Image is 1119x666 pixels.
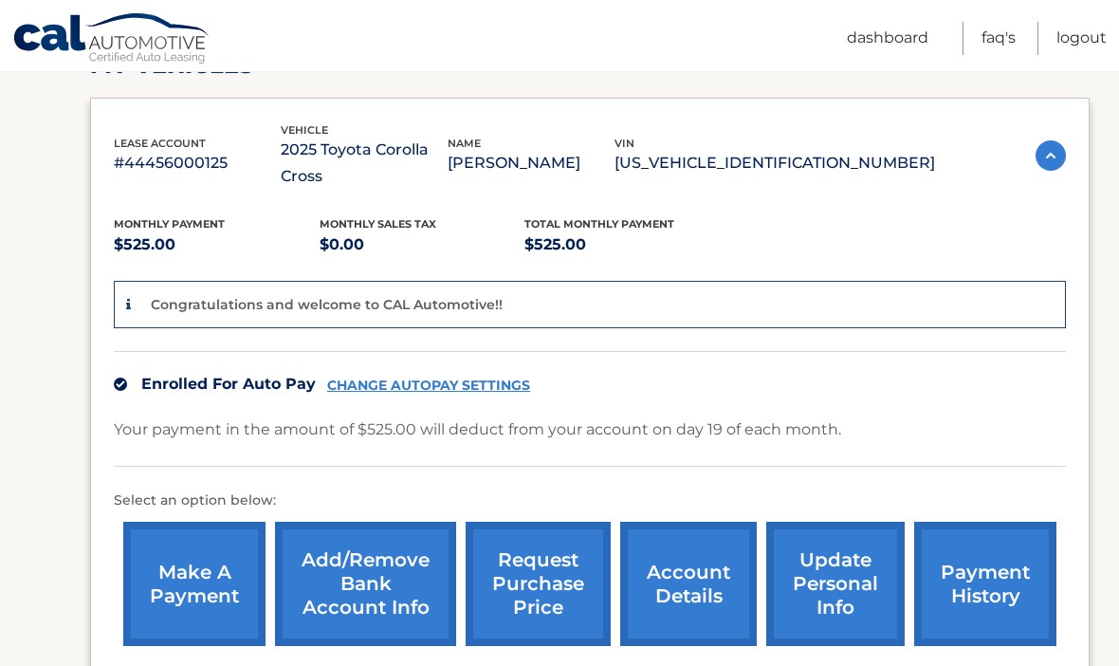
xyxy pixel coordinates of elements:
[12,12,211,67] a: Cal Automotive
[141,375,316,393] span: Enrolled For Auto Pay
[114,416,841,443] p: Your payment in the amount of $525.00 will deduct from your account on day 19 of each month.
[114,217,225,231] span: Monthly Payment
[448,150,615,176] p: [PERSON_NAME]
[981,22,1016,55] a: FAQ's
[114,231,320,258] p: $525.00
[615,137,634,150] span: vin
[281,123,328,137] span: vehicle
[1036,140,1066,171] img: accordion-active.svg
[1056,22,1107,55] a: Logout
[524,231,730,258] p: $525.00
[320,231,525,258] p: $0.00
[123,522,266,646] a: make a payment
[114,137,206,150] span: lease account
[620,522,757,646] a: account details
[448,137,481,150] span: name
[466,522,611,646] a: request purchase price
[766,522,905,646] a: update personal info
[281,137,448,190] p: 2025 Toyota Corolla Cross
[114,490,1066,512] p: Select an option below:
[114,378,127,391] img: check.svg
[615,150,935,176] p: [US_VEHICLE_IDENTIFICATION_NUMBER]
[275,522,456,646] a: Add/Remove bank account info
[914,522,1056,646] a: payment history
[847,22,928,55] a: Dashboard
[524,217,674,231] span: Total Monthly Payment
[320,217,436,231] span: Monthly sales Tax
[151,296,503,313] p: Congratulations and welcome to CAL Automotive!!
[327,378,530,394] a: CHANGE AUTOPAY SETTINGS
[114,150,281,176] p: #44456000125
